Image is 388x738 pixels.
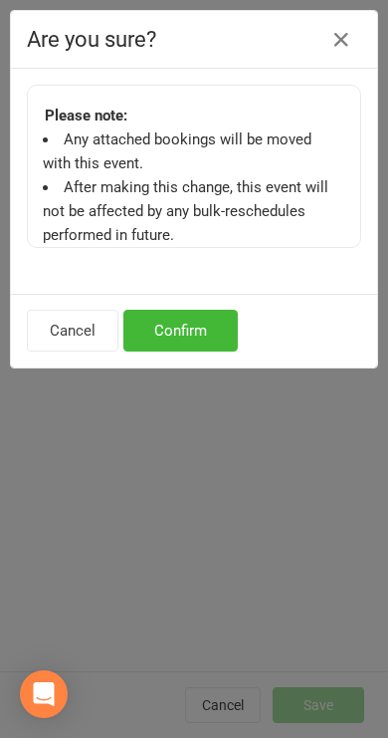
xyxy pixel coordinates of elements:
li: Any attached bookings will be moved with this event. [43,127,335,175]
button: Confirm [123,310,238,352]
button: Close [325,24,357,56]
button: Cancel [27,310,118,352]
h4: Are you sure? [27,27,361,52]
li: After making this change, this event will not be affected by any bulk-reschedules performed in fu... [43,175,335,247]
div: Open Intercom Messenger [20,670,68,718]
strong: Please note: [45,104,335,127]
